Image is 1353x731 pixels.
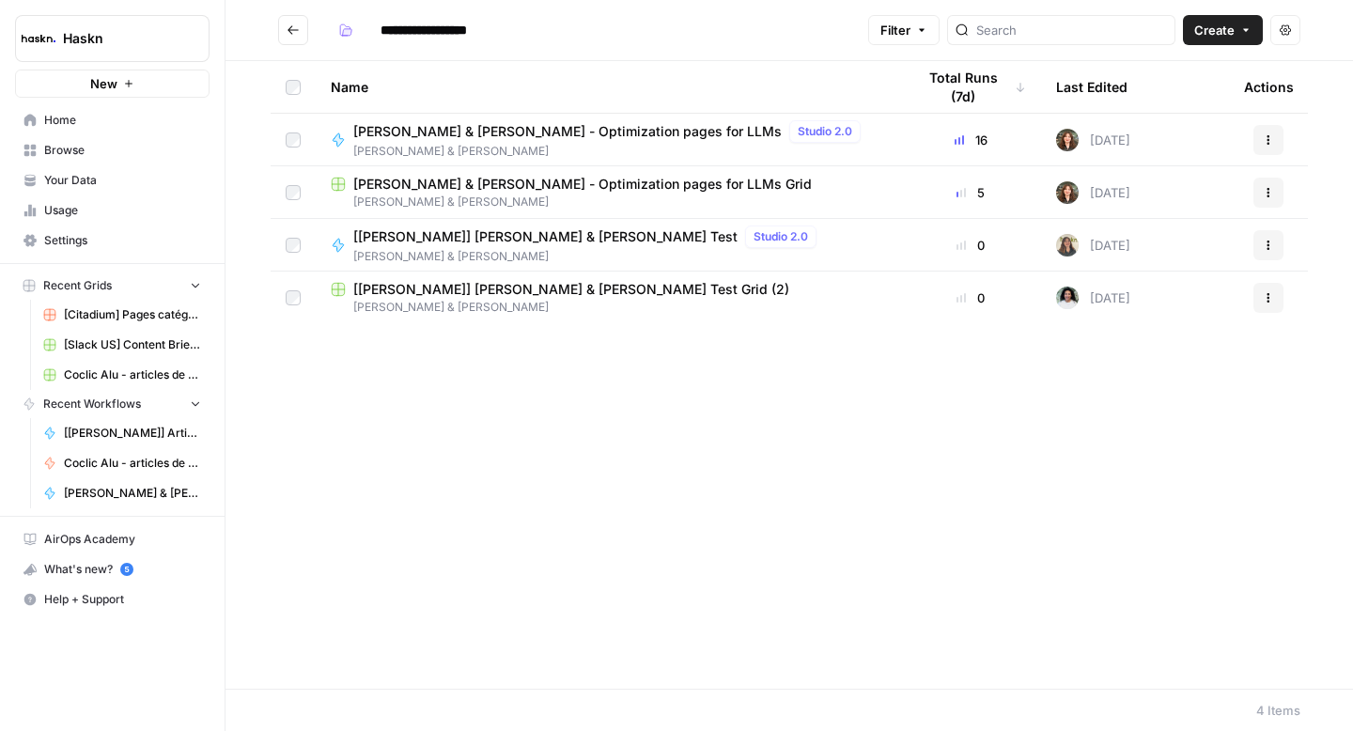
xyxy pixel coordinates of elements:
[64,485,201,502] span: [PERSON_NAME] & [PERSON_NAME] - Optimization pages for LLMs
[90,74,117,93] span: New
[1056,234,1079,257] img: cszqzxuy4o7yhiz2ltnnlq4qlm48
[35,448,210,478] a: Coclic Alu - articles de blog
[1056,181,1130,204] div: [DATE]
[331,61,885,113] div: Name
[1183,15,1263,45] button: Create
[22,22,55,55] img: Haskn Logo
[915,61,1026,113] div: Total Runs (7d)
[44,232,201,249] span: Settings
[1194,21,1235,39] span: Create
[64,425,201,442] span: [[PERSON_NAME]] Articles de blog - Créations
[44,142,201,159] span: Browse
[15,390,210,418] button: Recent Workflows
[44,202,201,219] span: Usage
[915,131,1026,149] div: 16
[353,143,868,160] span: [PERSON_NAME] & [PERSON_NAME]
[15,226,210,256] a: Settings
[1056,181,1079,204] img: wbc4lf7e8no3nva14b2bd9f41fnh
[35,418,210,448] a: [[PERSON_NAME]] Articles de blog - Créations
[915,236,1026,255] div: 0
[976,21,1167,39] input: Search
[35,360,210,390] a: Coclic Alu - articles de blog Grid
[1056,61,1127,113] div: Last Edited
[1256,701,1300,720] div: 4 Items
[1056,129,1079,151] img: wbc4lf7e8no3nva14b2bd9f41fnh
[15,165,210,195] a: Your Data
[353,280,789,299] span: [[PERSON_NAME]] [PERSON_NAME] & [PERSON_NAME] Test Grid (2)
[15,105,210,135] a: Home
[1056,234,1130,257] div: [DATE]
[15,195,210,226] a: Usage
[35,300,210,330] a: [Citadium] Pages catégorie
[120,563,133,576] a: 5
[915,183,1026,202] div: 5
[64,366,201,383] span: Coclic Alu - articles de blog Grid
[353,175,812,194] span: [PERSON_NAME] & [PERSON_NAME] - Optimization pages for LLMs Grid
[44,172,201,189] span: Your Data
[63,29,177,48] span: Haskn
[331,280,885,316] a: [[PERSON_NAME]] [PERSON_NAME] & [PERSON_NAME] Test Grid (2)[PERSON_NAME] & [PERSON_NAME]
[353,248,824,265] span: [PERSON_NAME] & [PERSON_NAME]
[331,299,885,316] span: [PERSON_NAME] & [PERSON_NAME]
[64,336,201,353] span: [Slack US] Content Brief & Content Generation - Creation
[124,565,129,574] text: 5
[15,272,210,300] button: Recent Grids
[64,306,201,323] span: [Citadium] Pages catégorie
[331,226,885,265] a: [[PERSON_NAME]] [PERSON_NAME] & [PERSON_NAME] TestStudio 2.0[PERSON_NAME] & [PERSON_NAME]
[15,15,210,62] button: Workspace: Haskn
[278,15,308,45] button: Go back
[1244,61,1294,113] div: Actions
[1056,287,1130,309] div: [DATE]
[880,21,910,39] span: Filter
[15,524,210,554] a: AirOps Academy
[35,330,210,360] a: [Slack US] Content Brief & Content Generation - Creation
[915,288,1026,307] div: 0
[15,584,210,614] button: Help + Support
[16,555,209,583] div: What's new?
[64,455,201,472] span: Coclic Alu - articles de blog
[35,478,210,508] a: [PERSON_NAME] & [PERSON_NAME] - Optimization pages for LLMs
[44,112,201,129] span: Home
[43,277,112,294] span: Recent Grids
[798,123,852,140] span: Studio 2.0
[331,120,885,160] a: [PERSON_NAME] & [PERSON_NAME] - Optimization pages for LLMsStudio 2.0[PERSON_NAME] & [PERSON_NAME]
[353,227,738,246] span: [[PERSON_NAME]] [PERSON_NAME] & [PERSON_NAME] Test
[15,554,210,584] button: What's new? 5
[1056,287,1079,309] img: k6b9bei115zh44f0zvvpndh04mle
[754,228,808,245] span: Studio 2.0
[1056,129,1130,151] div: [DATE]
[15,135,210,165] a: Browse
[15,70,210,98] button: New
[353,122,782,141] span: [PERSON_NAME] & [PERSON_NAME] - Optimization pages for LLMs
[868,15,940,45] button: Filter
[43,396,141,412] span: Recent Workflows
[331,194,885,210] span: [PERSON_NAME] & [PERSON_NAME]
[44,591,201,608] span: Help + Support
[44,531,201,548] span: AirOps Academy
[331,175,885,210] a: [PERSON_NAME] & [PERSON_NAME] - Optimization pages for LLMs Grid[PERSON_NAME] & [PERSON_NAME]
